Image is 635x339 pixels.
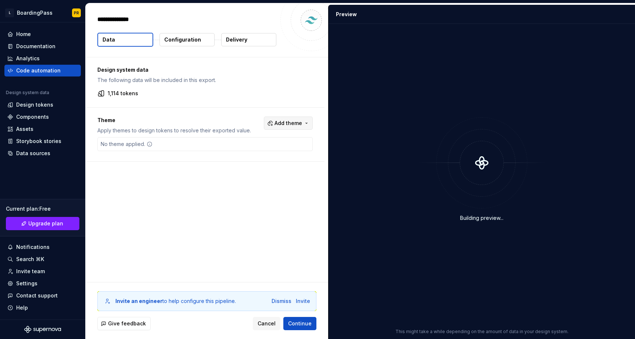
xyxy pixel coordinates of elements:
p: Theme [97,117,251,124]
span: Upgrade plan [28,220,63,227]
p: Data [103,36,115,43]
div: Design system data [6,90,49,96]
a: Documentation [4,40,81,52]
button: Data [97,33,153,47]
div: Contact support [16,292,58,299]
a: Code automation [4,65,81,76]
div: Preview [336,11,357,18]
div: Search ⌘K [16,256,44,263]
p: Delivery [226,36,247,43]
button: Dismiss [272,297,291,305]
div: Building preview... [460,214,503,222]
div: to help configure this pipeline. [115,297,236,305]
div: Invite team [16,268,45,275]
div: Storybook stories [16,138,61,145]
p: This might take a while depending on the amount of data in your design system. [395,329,568,335]
div: Help [16,304,28,311]
span: Cancel [258,320,276,327]
div: Components [16,113,49,121]
p: Design system data [97,66,313,74]
button: LBoardingPassPR [1,5,84,21]
span: Continue [288,320,312,327]
div: No theme applied. [98,138,155,151]
div: Analytics [16,55,40,62]
button: Cancel [253,317,280,330]
div: L [5,8,14,17]
svg: Supernova Logo [24,326,61,333]
div: Design tokens [16,101,53,108]
button: Invite [296,297,310,305]
div: Assets [16,125,33,133]
button: Continue [283,317,316,330]
div: BoardingPass [17,9,53,17]
a: Home [4,28,81,40]
div: Code automation [16,67,61,74]
button: Help [4,302,81,314]
b: Invite an engineer [115,298,162,304]
a: Analytics [4,53,81,64]
a: Upgrade plan [6,217,79,230]
div: PR [74,10,79,16]
div: Notifications [16,243,50,251]
p: The following data will be included in this export. [97,76,313,84]
p: Apply themes to design tokens to resolve their exported value. [97,127,251,134]
span: Give feedback [108,320,146,327]
a: Invite team [4,265,81,277]
div: Settings [16,280,37,287]
div: Home [16,31,31,38]
button: Search ⌘K [4,253,81,265]
button: Delivery [221,33,276,46]
a: Data sources [4,147,81,159]
p: 1,114 tokens [108,90,138,97]
a: Assets [4,123,81,135]
button: Contact support [4,290,81,301]
a: Settings [4,278,81,289]
p: Configuration [164,36,201,43]
a: Storybook stories [4,135,81,147]
button: Add theme [264,117,313,130]
div: Documentation [16,43,55,50]
button: Notifications [4,241,81,253]
a: Components [4,111,81,123]
span: Add theme [275,119,302,127]
div: Data sources [16,150,50,157]
div: Current plan : Free [6,205,79,213]
button: Give feedback [97,317,151,330]
button: Configuration [159,33,215,46]
a: Design tokens [4,99,81,111]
